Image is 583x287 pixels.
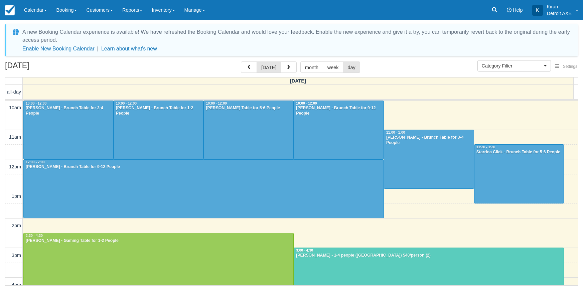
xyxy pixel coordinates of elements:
div: K [532,5,543,16]
span: 3pm [12,253,21,258]
span: 11am [9,134,21,140]
span: 10am [9,105,21,110]
div: [PERSON_NAME] - Brunch Table for 1-2 People [116,106,202,116]
a: 10:00 - 12:00[PERSON_NAME] - Brunch Table for 1-2 People [114,101,204,159]
span: 11:00 - 1:00 [386,131,405,134]
div: [PERSON_NAME] Table for 5-6 People [205,106,292,111]
a: 10:00 - 12:00[PERSON_NAME] - Brunch Table for 9-12 People [294,101,384,159]
div: [PERSON_NAME] - 1-4 people ([GEOGRAPHIC_DATA]) $40/person (2) [296,253,562,258]
a: 11:30 - 1:30Starrina Click - Brunch Table for 5-6 People [474,144,564,203]
span: 11:30 - 1:30 [476,145,495,149]
p: Detroit AXE [547,10,572,17]
span: Category Filter [482,62,542,69]
div: Starrina Click - Brunch Table for 5-6 People [476,150,562,155]
button: [DATE] [257,61,281,73]
h2: [DATE] [5,61,90,74]
button: Settings [551,62,581,71]
span: | [97,46,99,51]
span: 1pm [12,193,21,199]
span: 2pm [12,223,21,228]
div: [PERSON_NAME] - Brunch Table for 3-4 People [25,106,112,116]
span: 3:00 - 4:30 [296,249,313,252]
button: day [343,61,360,73]
i: Help [507,8,512,12]
a: Learn about what's new [101,46,157,51]
span: 10:00 - 12:00 [26,102,46,105]
div: [PERSON_NAME] - Brunch Table for 9-12 People [296,106,382,116]
div: [PERSON_NAME] - Brunch Table for 3-4 People [386,135,472,146]
button: Enable New Booking Calendar [22,45,95,52]
span: all-day [7,89,21,95]
button: Category Filter [477,60,551,71]
button: week [323,61,343,73]
div: [PERSON_NAME] - Brunch Table for 9-12 People [25,164,382,170]
p: Kiran [547,3,572,10]
span: 10:00 - 12:00 [116,102,137,105]
button: month [300,61,323,73]
a: 10:00 - 12:00[PERSON_NAME] Table for 5-6 People [203,101,294,159]
div: A new Booking Calendar experience is available! We have refreshed the Booking Calendar and would ... [22,28,570,44]
span: Settings [563,64,577,69]
span: 12:00 - 2:00 [26,160,45,164]
span: [DATE] [290,78,306,84]
span: Help [513,7,523,13]
div: [PERSON_NAME] - Gaming Table for 1-2 People [25,238,292,244]
span: 12pm [9,164,21,169]
a: 12:00 - 2:00[PERSON_NAME] - Brunch Table for 9-12 People [23,159,384,218]
span: 2:30 - 4:30 [26,234,43,238]
a: 11:00 - 1:00[PERSON_NAME] - Brunch Table for 3-4 People [384,130,474,188]
span: 10:00 - 12:00 [206,102,227,105]
span: 10:00 - 12:00 [296,102,317,105]
a: 10:00 - 12:00[PERSON_NAME] - Brunch Table for 3-4 People [23,101,114,159]
img: checkfront-main-nav-mini-logo.png [5,5,15,15]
